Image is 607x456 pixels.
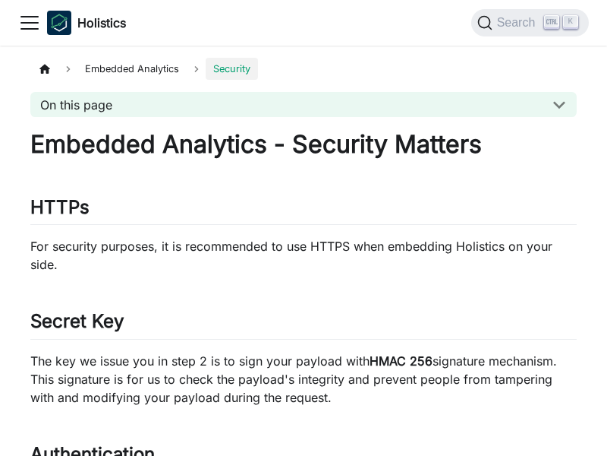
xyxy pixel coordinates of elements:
[563,15,578,29] kbd: K
[47,11,71,35] img: Holistics
[30,129,577,160] h1: Embedded Analytics - Security Matters
[30,352,577,407] p: The key we issue you in step 2 is to sign your payload with signature mechanism. This signature i...
[206,58,258,80] span: Security
[77,14,126,32] b: Holistics
[77,58,187,80] span: Embedded Analytics
[30,237,577,274] p: For security purposes, it is recommended to use HTTPS when embedding Holistics on your side.
[492,16,545,30] span: Search
[370,353,432,369] strong: HMAC 256
[30,58,577,80] nav: Breadcrumbs
[18,11,41,34] button: Toggle navigation bar
[30,196,577,225] h2: HTTPs
[30,92,577,117] button: On this page
[30,310,577,339] h2: Secret Key
[47,11,126,35] a: HolisticsHolistics
[471,9,589,36] button: Search (Ctrl+K)
[30,58,59,80] a: Home page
